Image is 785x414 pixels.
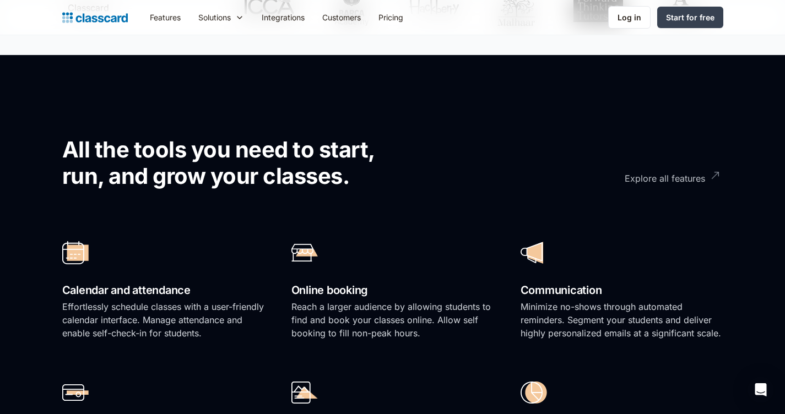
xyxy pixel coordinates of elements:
img: website_grey.svg [18,29,26,37]
h2: Communication [521,281,723,300]
a: Start for free [657,7,723,28]
div: Open Intercom Messenger [748,377,774,403]
img: tab_keywords_by_traffic_grey.svg [110,64,118,73]
p: Minimize no-shows through automated reminders. Segment your students and deliver highly personali... [521,300,723,340]
h2: All the tools you need to start, run, and grow your classes. [62,137,412,189]
div: v 4.0.25 [31,18,54,26]
a: home [62,10,128,25]
div: Solutions [190,5,253,30]
div: Domain Overview [42,65,99,72]
a: Explore all features [564,164,718,194]
p: Effortlessly schedule classes with a user-friendly calendar interface. Manage attendance and enab... [62,300,265,340]
div: Keywords by Traffic [122,65,186,72]
img: tab_domain_overview_orange.svg [30,64,39,73]
div: Domain: [DOMAIN_NAME] [29,29,121,37]
a: Integrations [253,5,313,30]
h2: Online booking [291,281,494,300]
div: Start for free [666,12,714,23]
a: Customers [313,5,370,30]
div: Solutions [198,12,231,23]
p: Reach a larger audience by allowing students to find and book your classes online. Allow self boo... [291,300,494,340]
a: Features [141,5,190,30]
a: Log in [608,6,651,29]
div: Explore all features [625,164,705,185]
img: logo_orange.svg [18,18,26,26]
div: Log in [618,12,641,23]
h2: Calendar and attendance [62,281,265,300]
a: Pricing [370,5,412,30]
